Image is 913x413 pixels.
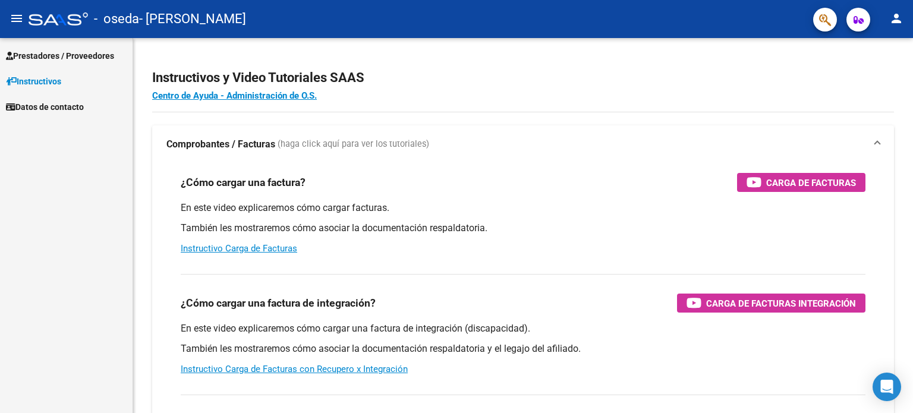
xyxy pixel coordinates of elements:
span: Carga de Facturas [766,175,856,190]
span: Instructivos [6,75,61,88]
p: En este video explicaremos cómo cargar facturas. [181,201,865,215]
a: Centro de Ayuda - Administración de O.S. [152,90,317,101]
span: Prestadores / Proveedores [6,49,114,62]
p: También les mostraremos cómo asociar la documentación respaldatoria y el legajo del afiliado. [181,342,865,355]
h3: ¿Cómo cargar una factura de integración? [181,295,376,311]
p: En este video explicaremos cómo cargar una factura de integración (discapacidad). [181,322,865,335]
h2: Instructivos y Video Tutoriales SAAS [152,67,894,89]
span: (haga click aquí para ver los tutoriales) [278,138,429,151]
span: Datos de contacto [6,100,84,114]
mat-icon: menu [10,11,24,26]
span: - oseda [94,6,139,32]
a: Instructivo Carga de Facturas con Recupero x Integración [181,364,408,374]
a: Instructivo Carga de Facturas [181,243,297,254]
div: Open Intercom Messenger [873,373,901,401]
mat-expansion-panel-header: Comprobantes / Facturas (haga click aquí para ver los tutoriales) [152,125,894,163]
mat-icon: person [889,11,903,26]
span: Carga de Facturas Integración [706,296,856,311]
button: Carga de Facturas Integración [677,294,865,313]
span: - [PERSON_NAME] [139,6,246,32]
h3: ¿Cómo cargar una factura? [181,174,306,191]
button: Carga de Facturas [737,173,865,192]
p: También les mostraremos cómo asociar la documentación respaldatoria. [181,222,865,235]
strong: Comprobantes / Facturas [166,138,275,151]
